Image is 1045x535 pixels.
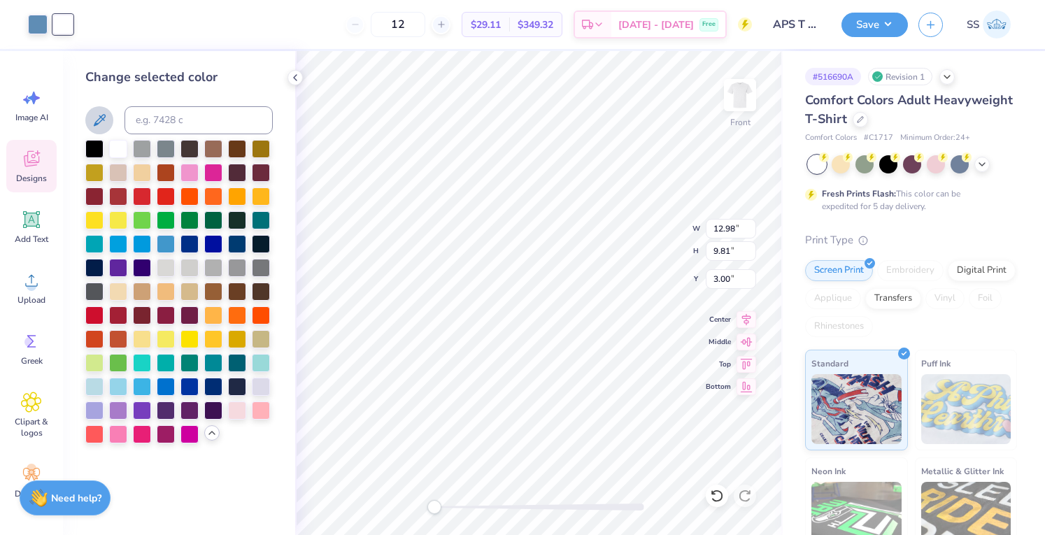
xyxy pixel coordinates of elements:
span: Greek [21,355,43,366]
div: Digital Print [948,260,1016,281]
span: Decorate [15,488,48,499]
button: Save [841,13,908,37]
span: Center [706,314,731,325]
div: Change selected color [85,68,273,87]
div: Embroidery [877,260,944,281]
div: # 516690A [805,68,861,85]
span: Bottom [706,381,731,392]
strong: Fresh Prints Flash: [822,188,896,199]
img: Front [726,81,754,109]
span: # C1717 [864,132,893,144]
span: Designs [16,173,47,184]
span: Middle [706,336,731,348]
div: Screen Print [805,260,873,281]
div: Print Type [805,232,1017,248]
span: Free [702,20,716,29]
img: Standard [811,374,902,444]
a: SS [960,10,1017,38]
img: Puff Ink [921,374,1011,444]
input: e.g. 7428 c [125,106,273,134]
div: Vinyl [925,288,965,309]
span: Standard [811,356,848,371]
span: Image AI [15,112,48,123]
span: Upload [17,294,45,306]
span: Top [706,359,731,370]
span: [DATE] - [DATE] [618,17,694,32]
div: Rhinestones [805,316,873,337]
div: Applique [805,288,861,309]
div: Accessibility label [427,500,441,514]
div: Front [730,116,751,129]
span: Metallic & Glitter Ink [921,464,1004,478]
span: $349.32 [518,17,553,32]
div: This color can be expedited for 5 day delivery. [822,187,994,213]
span: Comfort Colors Adult Heavyweight T-Shirt [805,92,1013,127]
span: Comfort Colors [805,132,857,144]
img: Siddhant Singh [983,10,1011,38]
span: Puff Ink [921,356,951,371]
div: Foil [969,288,1002,309]
strong: Need help? [51,492,101,505]
span: SS [967,17,979,33]
div: Revision 1 [868,68,932,85]
input: – – [371,12,425,37]
span: $29.11 [471,17,501,32]
span: Clipart & logos [8,416,55,438]
span: Add Text [15,234,48,245]
div: Transfers [865,288,921,309]
span: Neon Ink [811,464,846,478]
input: Untitled Design [762,10,831,38]
span: Minimum Order: 24 + [900,132,970,144]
